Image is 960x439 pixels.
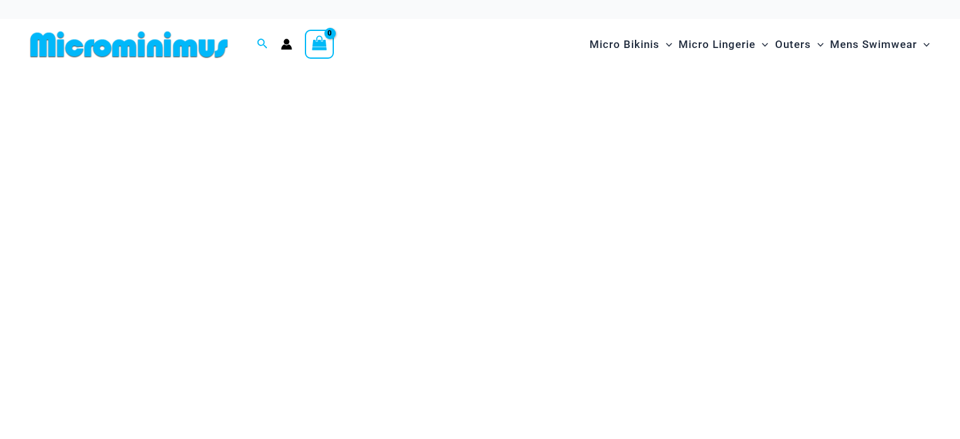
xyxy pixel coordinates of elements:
[917,28,930,61] span: Menu Toggle
[830,28,917,61] span: Mens Swimwear
[660,28,672,61] span: Menu Toggle
[827,25,933,64] a: Mens SwimwearMenu ToggleMenu Toggle
[590,28,660,61] span: Micro Bikinis
[679,28,756,61] span: Micro Lingerie
[281,39,292,50] a: Account icon link
[675,25,771,64] a: Micro LingerieMenu ToggleMenu Toggle
[756,28,768,61] span: Menu Toggle
[775,28,811,61] span: Outers
[772,25,827,64] a: OutersMenu ToggleMenu Toggle
[586,25,675,64] a: Micro BikinisMenu ToggleMenu Toggle
[584,23,935,66] nav: Site Navigation
[811,28,824,61] span: Menu Toggle
[305,30,334,59] a: View Shopping Cart, empty
[257,37,268,52] a: Search icon link
[25,30,233,59] img: MM SHOP LOGO FLAT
